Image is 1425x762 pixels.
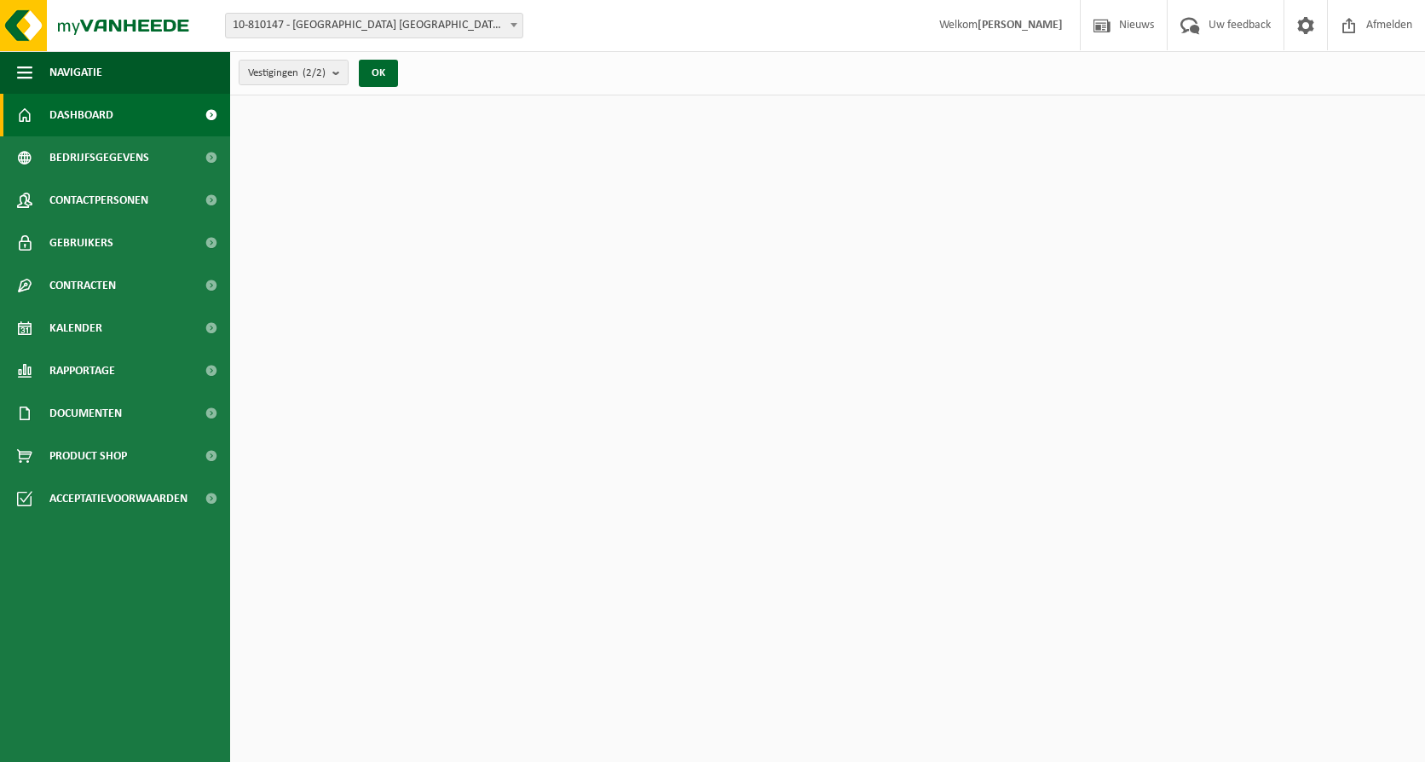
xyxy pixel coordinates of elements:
[303,67,326,78] count: (2/2)
[49,349,115,392] span: Rapportage
[49,264,116,307] span: Contracten
[978,19,1063,32] strong: [PERSON_NAME]
[49,94,113,136] span: Dashboard
[49,136,149,179] span: Bedrijfsgegevens
[49,477,187,520] span: Acceptatievoorwaarden
[225,13,523,38] span: 10-810147 - VAN DER VALK HOTEL ANTWERPEN NV - BORGERHOUT
[49,435,127,477] span: Product Shop
[49,307,102,349] span: Kalender
[49,392,122,435] span: Documenten
[49,51,102,94] span: Navigatie
[49,179,148,222] span: Contactpersonen
[239,60,349,85] button: Vestigingen(2/2)
[49,222,113,264] span: Gebruikers
[226,14,522,38] span: 10-810147 - VAN DER VALK HOTEL ANTWERPEN NV - BORGERHOUT
[359,60,398,87] button: OK
[248,61,326,86] span: Vestigingen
